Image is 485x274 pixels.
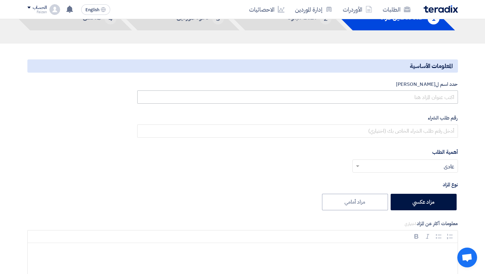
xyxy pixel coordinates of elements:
[404,221,416,227] span: اختياري
[137,81,458,88] label: حدد اسم ل[PERSON_NAME]
[288,15,316,20] h5: أضف البنود
[27,10,47,14] div: Faizan
[137,90,458,104] input: اكتب عنوان المزاد هنا
[137,124,458,138] input: أدخل رقم طلب الشراء الخاص بك (اختياري)
[33,5,47,11] div: الحساب
[85,8,99,12] span: English
[27,220,458,227] label: معلومات أكثر عن المزاد
[27,59,458,72] h5: المعلومات الأساسية
[380,15,424,20] h5: حدد تفاصيل المزاد
[177,15,209,20] h5: دعوة الموردين
[443,182,458,188] div: نوع المزاد
[391,194,457,210] label: مزاد عكسي
[322,194,388,210] label: مزاد أمامي
[137,114,458,122] label: رقم طلب الشراء
[432,148,458,156] label: أهمية الطلب
[424,5,458,13] img: Teradix logo
[83,15,101,20] h5: الملخص
[244,2,290,17] a: الاحصائيات
[290,2,338,17] a: إدارة الموردين
[81,4,110,15] button: English
[457,248,477,267] div: Open chat
[377,2,416,17] a: الطلبات
[338,2,377,17] a: الأوردرات
[49,4,60,15] img: profile_test.png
